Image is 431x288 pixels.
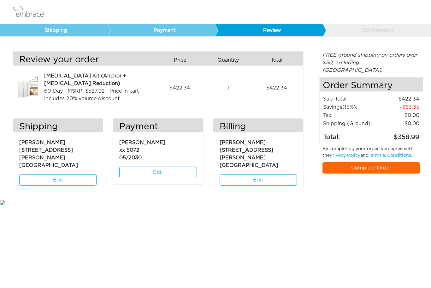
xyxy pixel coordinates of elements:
div: Total [255,55,303,65]
a: Terms & Conditions [369,153,411,158]
td: Savings : [323,103,376,111]
td: Sub-Total: [323,95,376,103]
div: 60-Day | MSRP: $527.92 | Price in cart includes 20% volume discount [44,87,153,102]
a: Privacy Policy [330,153,360,158]
td: Total: [323,128,376,142]
td: 0.00 [376,111,420,119]
td: 422.34 [376,95,420,103]
span: 422.34 [169,84,190,92]
div: By completing your order, you agree with the and . [318,146,425,162]
h3: Review your order [13,55,153,65]
td: 358.99 [376,128,420,142]
span: (15%) [342,105,356,110]
div: FREE ground shipping on orders over $50, excluding [GEOGRAPHIC_DATA]. [319,51,423,74]
p: [PERSON_NAME] [STREET_ADDRESS] [PERSON_NAME][GEOGRAPHIC_DATA] [220,136,297,169]
span: Quantity [217,56,239,64]
span: 05/2030 [119,155,142,160]
img: logo.png [11,4,52,20]
a: Complete Order [322,162,420,174]
img: 7ce86e4a-8ce9-11e7-b542-02e45ca4b85b.jpeg [13,72,44,104]
a: Edit [119,167,197,178]
div: Price [158,55,206,65]
h3: Shipping [13,122,103,132]
a: Edit [220,174,297,186]
span: xx 5072 [119,148,139,153]
td: Shipping (Ground): [323,119,376,128]
a: Payment [108,24,215,36]
span: 1 [227,84,229,92]
span: [PERSON_NAME] [119,140,165,145]
h3: Payment [113,122,203,132]
h3: Billing [213,122,303,132]
span: 422.34 [266,84,287,92]
a: Review [215,24,323,36]
a: Confirmation [322,24,430,36]
div: [MEDICAL_DATA] Kit (Anchor + [MEDICAL_DATA] Reduction) [44,72,153,87]
h4: Order Summary [320,77,423,92]
td: $0.00 [376,119,420,128]
td: Tax: [323,111,376,119]
td: 63.35 [376,103,420,111]
a: Edit [19,174,97,186]
p: [PERSON_NAME] [STREET_ADDRESS] [PERSON_NAME][GEOGRAPHIC_DATA] [19,136,97,169]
